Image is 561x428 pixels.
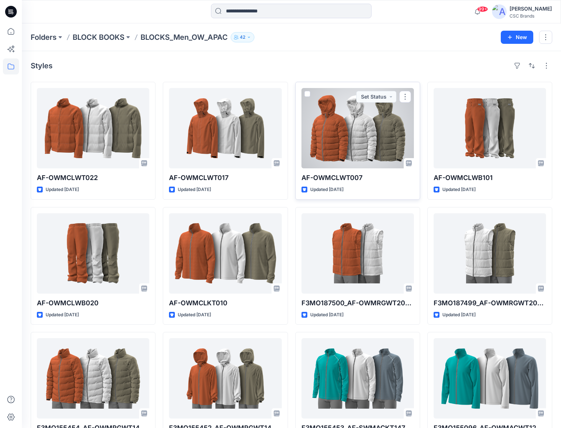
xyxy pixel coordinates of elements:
a: AF-OWMCLWT022 [37,88,149,168]
a: F3MO187500_AF-OWMRGWT204_F13_PAREG_VFA [301,213,414,294]
p: F3MO187499_AF-OWMRGWT203_F13_PAREG_VFA [434,298,546,308]
p: BLOCKS_Men_OW_APAC [141,32,228,42]
div: CSC Brands [510,13,552,19]
p: 42 [240,33,245,41]
a: F3MO155453_AF-SWMACKT147_F13_PAACT_VFA [301,338,414,419]
a: F3MO155452_AF-OWMRGWT145_F13_PAREG_VFA [169,338,281,419]
p: AF-OWMCLWT022 [37,173,149,183]
a: F3MO155454_AF-OWMRGWT148_F13_PAREG_VFA [37,338,149,419]
div: [PERSON_NAME] [510,4,552,13]
p: Updated [DATE] [442,311,476,319]
a: AF-OWMCLKT010 [169,213,281,294]
p: Updated [DATE] [310,311,343,319]
h4: Styles [31,61,53,70]
span: 99+ [477,6,488,12]
p: AF-OWMCLKT010 [169,298,281,308]
button: 42 [231,32,254,42]
p: AF-OWMCLWT007 [301,173,414,183]
img: avatar [492,4,507,19]
button: New [501,31,533,44]
p: Updated [DATE] [178,186,211,194]
p: F3MO187500_AF-OWMRGWT204_F13_PAREG_VFA [301,298,414,308]
a: BLOCK BOOKS [73,32,124,42]
a: F3MO155096_AF-OWMACWT122_F13_PAACT_VFA [434,338,546,419]
p: AF-OWMCLWB020 [37,298,149,308]
a: AF-OWMCLWT017 [169,88,281,168]
p: Updated [DATE] [178,311,211,319]
p: Updated [DATE] [46,186,79,194]
p: AF-OWMCLWT017 [169,173,281,183]
p: Updated [DATE] [46,311,79,319]
a: Folders [31,32,57,42]
a: AF-OWMCLWT007 [301,88,414,168]
p: Updated [DATE] [442,186,476,194]
a: AF-OWMCLWB020 [37,213,149,294]
p: Updated [DATE] [310,186,343,194]
a: F3MO187499_AF-OWMRGWT203_F13_PAREG_VFA [434,213,546,294]
a: AF-OWMCLWB101 [434,88,546,168]
p: AF-OWMCLWB101 [434,173,546,183]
